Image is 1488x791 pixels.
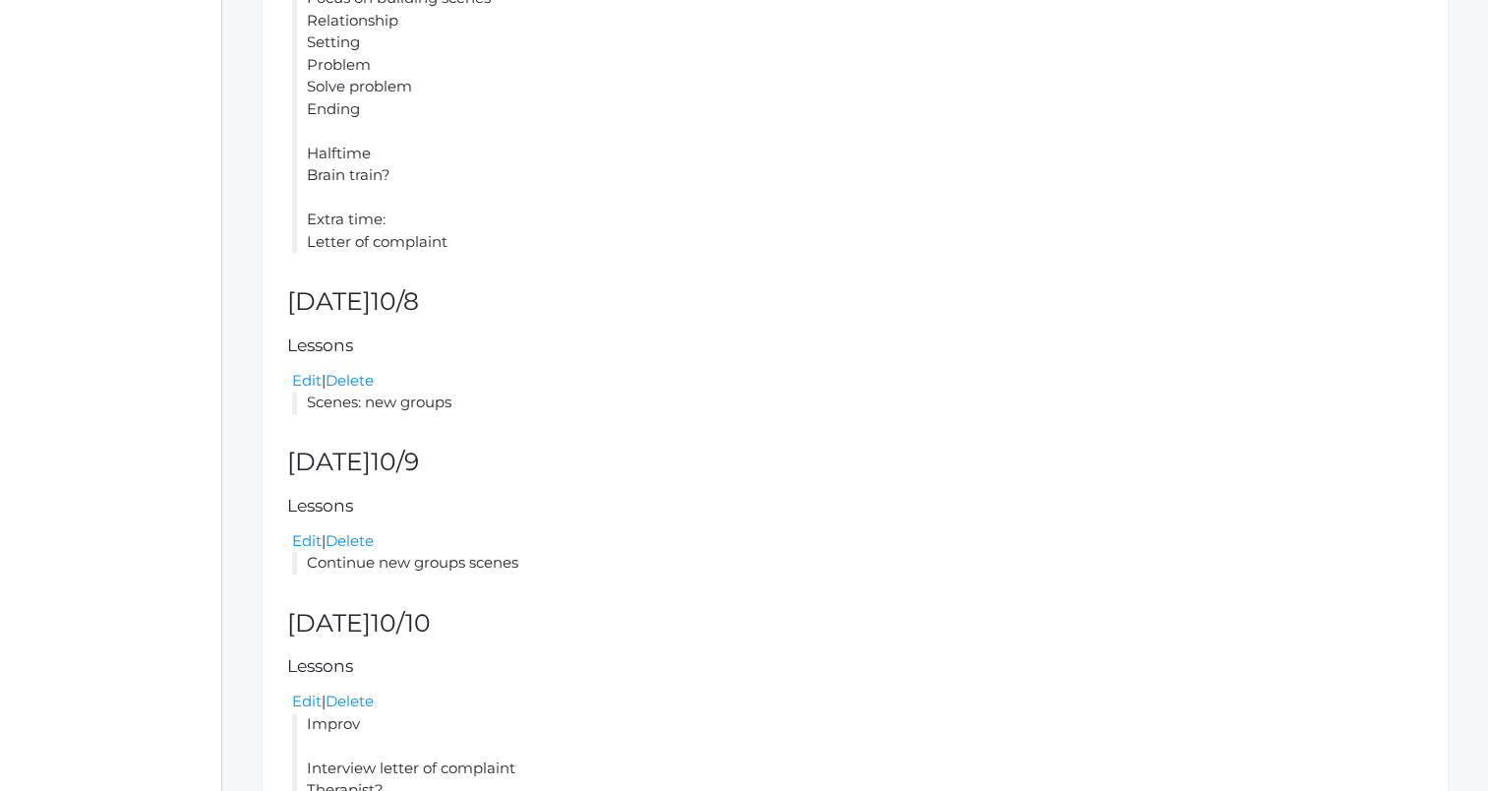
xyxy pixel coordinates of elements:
[292,530,1423,553] div: |
[292,370,1423,393] div: |
[292,392,1423,414] li: Scenes: new groups
[287,449,1423,476] h2: [DATE]
[287,336,1423,355] h5: Lessons
[326,692,374,710] a: Delete
[287,610,1423,638] h2: [DATE]
[292,552,1423,575] li: Continue new groups scenes
[371,447,419,476] span: 10/9
[326,531,374,550] a: Delete
[371,286,419,316] span: 10/8
[287,657,1423,676] h5: Lessons
[292,691,1423,713] div: |
[292,371,322,390] a: Edit
[287,497,1423,516] h5: Lessons
[292,692,322,710] a: Edit
[287,288,1423,316] h2: [DATE]
[371,608,431,638] span: 10/10
[292,531,322,550] a: Edit
[326,371,374,390] a: Delete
